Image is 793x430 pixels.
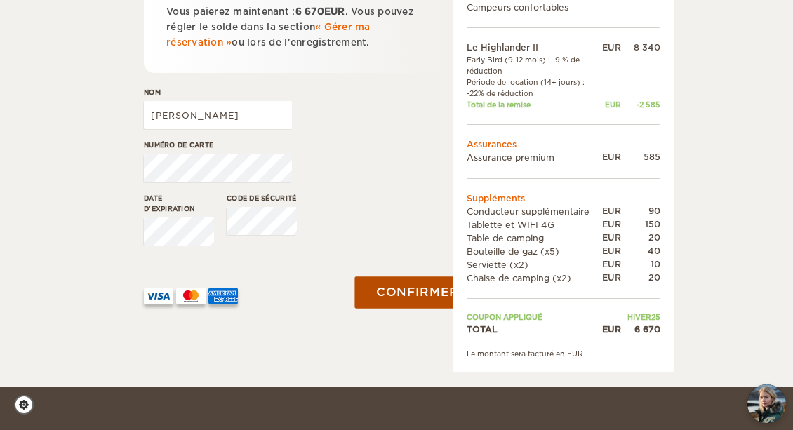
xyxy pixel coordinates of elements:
a: Paramètres des cookies [14,395,43,415]
font: EUR [602,272,621,283]
font: Total de la remise [467,100,531,109]
font: Campeurs confortables [467,2,568,13]
font: Chaise de camping (x2) [467,273,571,283]
font: EUR [602,259,621,269]
font: Confirmer le paiement [377,285,554,300]
font: 8 340 [634,42,660,53]
font: 90 [648,206,660,216]
button: chat-button [747,384,786,423]
img: MasterCard [176,288,206,304]
font: Vous paierez maintenant : [166,6,295,17]
font: EUR [324,6,345,17]
button: Confirmer le paiement [355,277,576,309]
img: Freyja at Cozy Campers [747,384,786,423]
font: 6 670 [295,6,324,17]
font: EUR [602,232,621,243]
font: ou lors de l'enregistrement. [232,37,369,48]
font: Coupon appliqué [467,314,542,322]
img: VISA [144,288,173,304]
font: Date d'expiration [144,194,194,213]
font: -2 585 [637,100,660,109]
font: EUR [605,100,621,109]
font: 6 670 [634,324,660,335]
font: EUR [602,42,621,53]
font: Le Highlander II [467,43,538,53]
font: Table de camping [467,233,544,243]
font: Code de sécurité [227,194,296,202]
font: Conducteur supplémentaire [467,206,589,217]
font: EUR [602,246,621,256]
font: Assurance premium [467,152,554,163]
img: AMEX [208,288,238,304]
font: EUR [602,324,621,335]
font: 585 [644,152,660,162]
font: EUR [602,152,621,162]
font: Le montant sera facturé en EUR [467,349,583,358]
font: 20 [648,232,660,243]
font: . Vous pouvez régler le solde dans la section [166,6,414,32]
font: TOTAL [467,325,498,335]
font: Serviette (x2) [467,260,528,270]
font: 20 [648,272,660,283]
font: Tablette et WIFI 4G [467,220,554,230]
font: Bouteille de gaz (x5) [467,246,559,257]
font: Période de location (14+ jours) : -22% de réduction [467,78,585,98]
font: EUR [602,206,621,216]
font: Suppléments [467,193,525,203]
font: Numéro de carte [144,141,213,149]
font: Assurances [467,139,517,149]
font: 10 [651,259,660,269]
font: EUR [602,219,621,229]
font: HIVER25 [627,314,660,322]
font: 40 [648,246,660,256]
font: Early Bird (9-12 mois) : -9 % de réduction [467,55,580,75]
font: Nom [144,88,161,96]
font: 150 [645,219,660,229]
